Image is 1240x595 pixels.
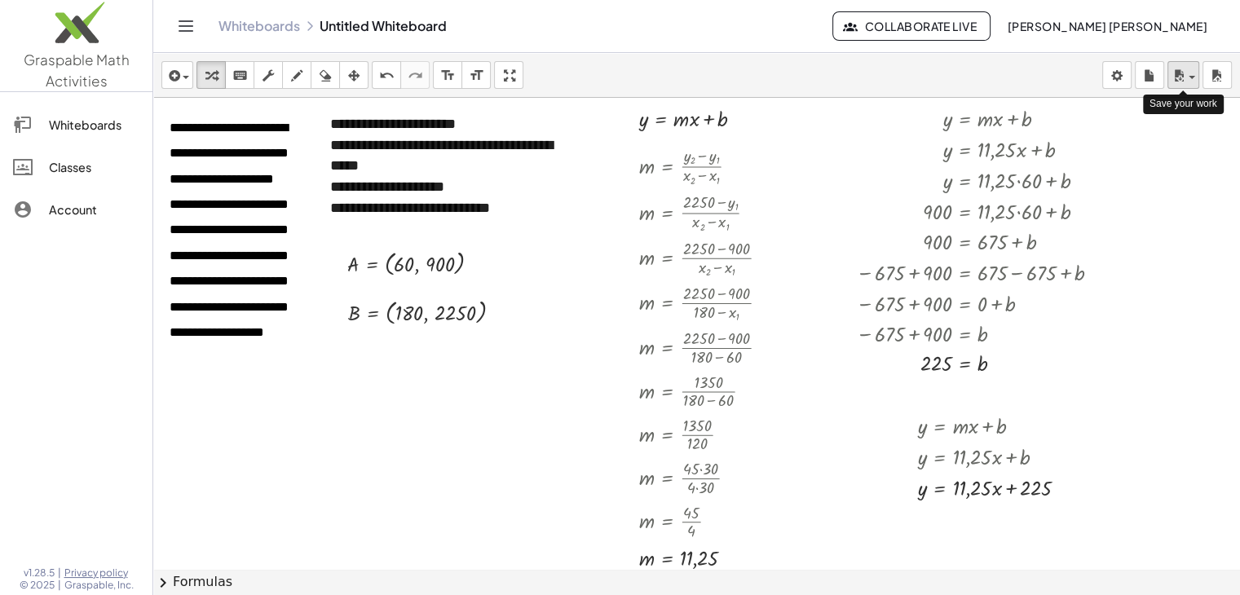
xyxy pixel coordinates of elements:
[7,148,146,187] a: Classes
[7,190,146,229] a: Account
[469,66,484,86] i: format_size
[433,61,462,89] button: format_size
[153,569,1240,595] button: chevron_rightFormulas
[994,11,1220,41] button: [PERSON_NAME] [PERSON_NAME]
[461,61,491,89] button: format_size
[372,61,401,89] button: undo
[225,61,254,89] button: keyboard
[7,105,146,144] a: Whiteboards
[408,66,423,86] i: redo
[232,66,248,86] i: keyboard
[20,579,55,592] span: © 2025
[49,200,139,219] div: Account
[440,66,456,86] i: format_size
[49,115,139,134] div: Whiteboards
[58,566,61,580] span: |
[58,579,61,592] span: |
[64,566,134,580] a: Privacy policy
[153,573,173,593] span: chevron_right
[24,566,55,580] span: v1.28.5
[49,157,139,177] div: Classes
[400,61,430,89] button: redo
[64,579,134,592] span: Graspable, Inc.
[1007,19,1207,33] span: [PERSON_NAME] [PERSON_NAME]
[846,19,977,33] span: Collaborate Live
[379,66,395,86] i: undo
[832,11,991,41] button: Collaborate Live
[218,18,300,34] a: Whiteboards
[173,13,199,39] button: Toggle navigation
[1143,95,1224,113] div: Save your work
[24,51,130,90] span: Graspable Math Activities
